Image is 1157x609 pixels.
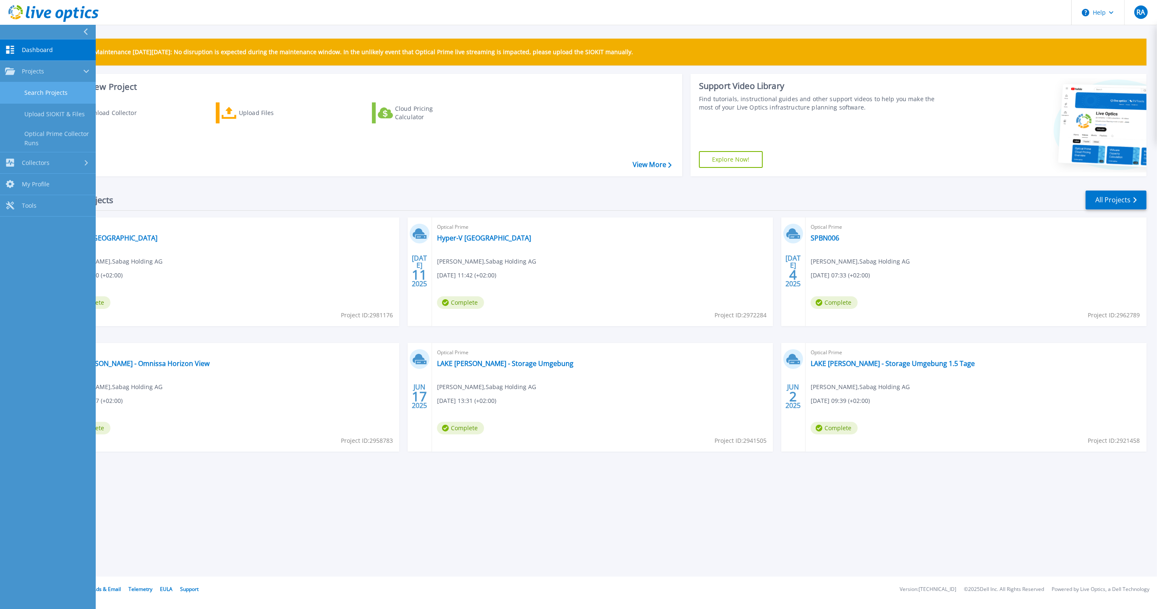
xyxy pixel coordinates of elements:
div: Find tutorials, instructional guides and other support videos to help you make the most of your L... [699,95,935,112]
a: Hyper-V [GEOGRAPHIC_DATA] [437,234,531,242]
span: Project ID: 2962789 [1088,311,1140,320]
span: 4 [789,271,797,278]
a: SPBN006 [811,234,839,242]
span: 11 [412,271,427,278]
span: [PERSON_NAME] , Sabag Holding AG [811,257,910,266]
span: Project ID: 2941505 [715,436,767,445]
li: Version: [TECHNICAL_ID] [900,587,956,592]
a: Download Collector [60,102,153,123]
span: Complete [437,422,484,434]
div: Download Collector [81,105,148,121]
span: Optical Prime [811,348,1141,357]
span: Optical Prime [437,348,768,357]
span: Project ID: 2981176 [341,311,393,320]
span: Project ID: 2958783 [341,436,393,445]
a: Support [180,585,199,593]
span: [PERSON_NAME] , Sabag Holding AG [437,257,536,266]
a: LAKE [PERSON_NAME] - Storage Umgebung [437,359,573,368]
div: [DATE] 2025 [785,256,801,286]
span: [PERSON_NAME] , Sabag Holding AG [63,382,162,392]
span: Collectors [22,159,50,167]
a: EULA [160,585,173,593]
span: Optical Prime [437,222,768,232]
a: LAKE [PERSON_NAME] - Omnissa Horizon View [63,359,209,368]
h3: Start a New Project [60,82,671,91]
a: Cloud Pricing Calculator [372,102,466,123]
span: Complete [811,296,858,309]
a: Telemetry [128,585,152,593]
span: Optical Prime [63,222,394,232]
span: Complete [811,422,858,434]
div: Support Video Library [699,81,935,91]
a: All Projects [1086,191,1147,209]
span: 2 [789,393,797,400]
span: [PERSON_NAME] , Sabag Holding AG [811,382,910,392]
li: © 2025 Dell Inc. All Rights Reserved [964,587,1044,592]
span: Complete [437,296,484,309]
span: Dashboard [22,46,53,54]
a: LAKE [PERSON_NAME] - Storage Umgebung 1.5 Tage [811,359,975,368]
span: [DATE] 07:33 (+02:00) [811,271,870,280]
div: Upload Files [239,105,306,121]
a: Explore Now! [699,151,763,168]
span: Optical Prime [811,222,1141,232]
li: Powered by Live Optics, a Dell Technology [1052,587,1149,592]
span: [DATE] 09:39 (+02:00) [811,396,870,405]
span: Project ID: 2921458 [1088,436,1140,445]
span: [DATE] 13:31 (+02:00) [437,396,496,405]
div: [DATE] 2025 [411,256,427,286]
span: 17 [412,393,427,400]
a: View More [633,161,672,169]
span: [DATE] 11:42 (+02:00) [437,271,496,280]
p: Scheduled Maintenance [DATE][DATE]: No disruption is expected during the maintenance window. In t... [63,49,633,55]
span: Optical Prime [63,348,394,357]
span: [PERSON_NAME] , Sabag Holding AG [437,382,536,392]
a: Ads & Email [93,585,121,593]
span: Tools [22,202,37,209]
div: Cloud Pricing Calculator [395,105,462,121]
div: JUN 2025 [411,381,427,412]
span: Project ID: 2972284 [715,311,767,320]
a: Hyper-V [GEOGRAPHIC_DATA] [63,234,157,242]
span: [PERSON_NAME] , Sabag Holding AG [63,257,162,266]
span: RA [1136,9,1145,16]
span: My Profile [22,180,50,188]
span: Projects [22,68,44,75]
a: Upload Files [216,102,309,123]
div: JUN 2025 [785,381,801,412]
